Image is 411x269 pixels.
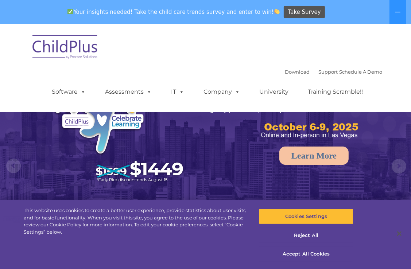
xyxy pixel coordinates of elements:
a: Company [197,85,248,99]
a: University [252,85,296,99]
button: Reject All [259,228,353,243]
a: Learn More [279,147,349,165]
a: Assessments [98,85,159,99]
a: Take Survey [284,6,325,19]
img: ChildPlus by Procare Solutions [29,30,102,66]
font: | [285,69,383,75]
button: Cookies Settings [259,209,353,224]
button: Accept All Cookies [259,246,353,262]
button: Close [391,226,407,242]
a: Training Scramble!! [301,85,371,99]
span: Your insights needed! Take the child care trends survey and enter to win! [65,5,283,19]
a: Schedule A Demo [340,69,383,75]
a: IT [164,85,192,99]
span: Take Survey [288,6,321,19]
a: Download [285,69,310,75]
div: This website uses cookies to create a better user experience, provide statistics about user visit... [24,207,247,235]
img: ✅ [67,9,73,14]
a: Support [319,69,338,75]
img: 👏 [274,9,280,14]
a: Software [45,85,93,99]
